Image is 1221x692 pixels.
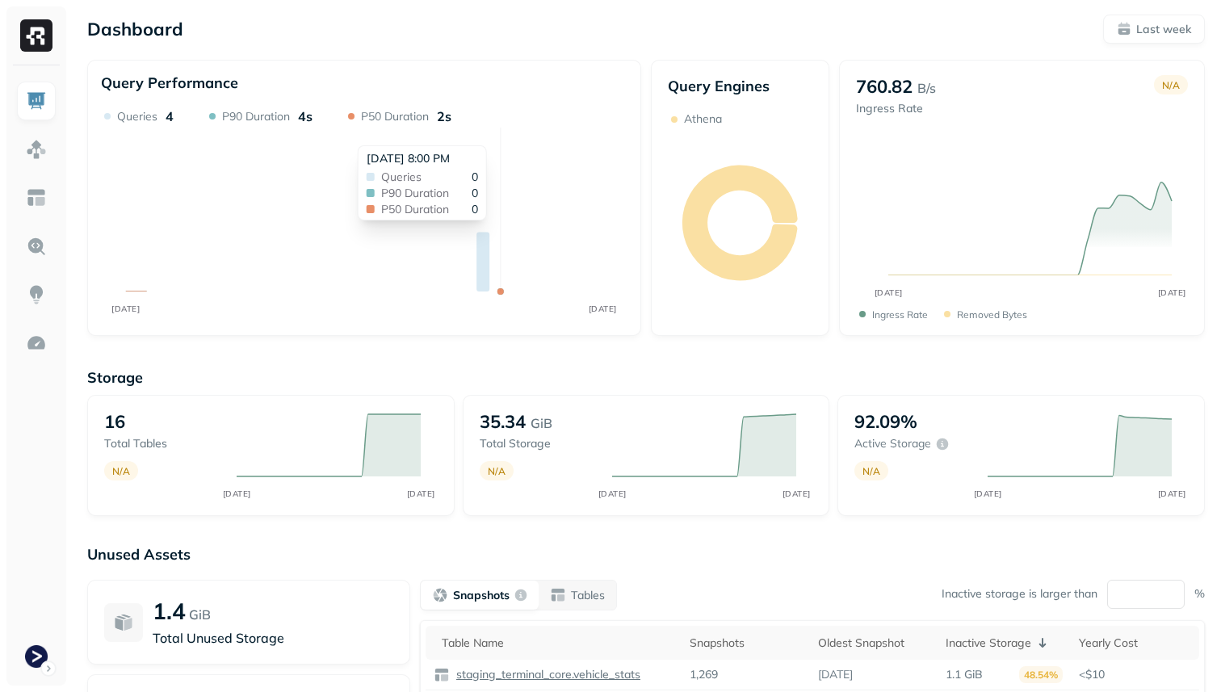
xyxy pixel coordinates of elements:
p: staging_terminal_core.vehicle_stats [453,667,640,682]
p: Removed bytes [957,308,1027,321]
tspan: [DATE] [1157,287,1185,298]
p: Inactive storage is larger than [942,586,1097,602]
p: 760.82 [856,75,913,98]
p: 1.4 [153,597,186,625]
p: Unused Assets [87,545,1205,564]
tspan: [DATE] [973,489,1001,499]
p: Active storage [854,436,931,451]
tspan: [DATE] [111,304,140,314]
p: P50 Duration [361,109,429,124]
p: Athena [684,111,722,127]
p: 35.34 [480,410,526,433]
tspan: [DATE] [783,489,811,499]
p: N/A [1162,79,1180,91]
img: Optimization [26,333,47,354]
p: P90 Duration [222,109,290,124]
div: 0 [381,203,478,215]
img: Ryft [20,19,52,52]
p: 2s [437,108,451,124]
button: Last week [1103,15,1205,44]
tspan: [DATE] [1157,489,1185,499]
tspan: [DATE] [589,304,617,314]
tspan: [DATE] [598,489,627,499]
div: Snapshots [690,635,802,651]
p: Tables [571,588,605,603]
div: 0 [381,187,478,199]
p: GiB [531,413,552,433]
img: Terminal Staging [25,645,48,668]
img: Assets [26,139,47,160]
p: Queries [117,109,157,124]
img: Insights [26,284,47,305]
span: P50 Duration [381,203,449,215]
p: 1,269 [690,667,718,682]
p: Query Performance [101,73,238,92]
p: % [1194,586,1205,602]
p: Dashboard [87,18,183,40]
p: Last week [1136,22,1191,37]
p: Ingress Rate [872,308,928,321]
p: N/A [112,465,130,477]
p: GiB [189,605,211,624]
p: 16 [104,410,125,433]
p: 4 [166,108,174,124]
tspan: [DATE] [223,489,251,499]
p: Snapshots [453,588,510,603]
tspan: [DATE] [874,287,902,298]
p: N/A [488,465,506,477]
img: Query Explorer [26,236,47,257]
div: 0 [381,171,478,182]
p: 1.1 GiB [946,667,983,682]
img: Asset Explorer [26,187,47,208]
tspan: [DATE] [407,489,435,499]
p: Query Engines [668,77,812,95]
p: 48.54% [1019,666,1063,683]
p: [DATE] [818,667,853,682]
p: Total tables [104,436,220,451]
p: <$10 [1079,667,1191,682]
a: staging_terminal_core.vehicle_stats [450,667,640,682]
div: Yearly Cost [1079,635,1191,651]
span: Queries [381,171,422,182]
p: 92.09% [854,410,917,433]
img: Dashboard [26,90,47,111]
p: Inactive Storage [946,635,1031,651]
p: Ingress Rate [856,101,936,116]
p: Storage [87,368,1205,387]
div: Table Name [442,635,673,651]
div: Oldest Snapshot [818,635,930,651]
p: Total storage [480,436,596,451]
img: table [434,667,450,683]
div: [DATE] 8:00 PM [367,151,478,166]
p: 4s [298,108,313,124]
p: Total Unused Storage [153,628,393,648]
p: B/s [917,78,936,98]
span: P90 Duration [381,187,449,199]
p: N/A [862,465,880,477]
